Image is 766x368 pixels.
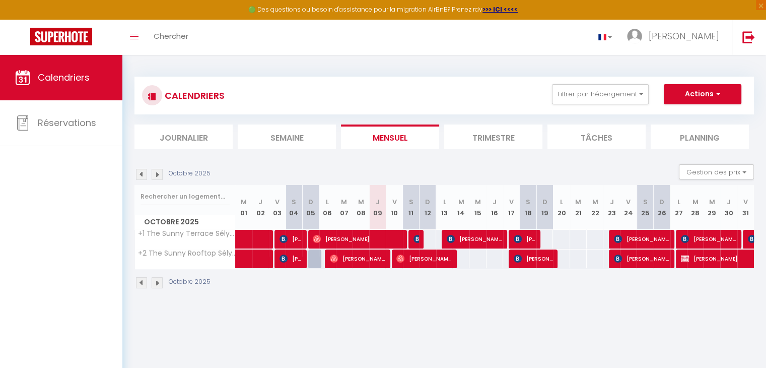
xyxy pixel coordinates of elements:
[514,229,536,249] span: [PERSON_NAME]
[475,197,481,207] abbr: M
[643,197,647,207] abbr: S
[169,277,211,287] p: Octobre 2025
[154,31,188,41] span: Chercher
[336,185,353,230] th: 07
[443,197,446,207] abbr: L
[313,229,401,249] span: [PERSON_NAME]
[493,197,497,207] abbr: J
[619,20,732,55] a: ... [PERSON_NAME]
[482,5,518,14] a: >>> ICI <<<<
[135,215,235,229] span: Octobre 2025
[610,197,614,207] abbr: J
[420,185,436,230] th: 12
[614,249,669,268] span: [PERSON_NAME]-Droussy
[436,185,453,230] th: 13
[592,197,598,207] abbr: M
[547,125,646,149] li: Tâches
[727,197,731,207] abbr: J
[302,185,319,230] th: 05
[677,197,680,207] abbr: L
[162,84,225,107] h3: CALENDRIERS
[330,249,385,268] span: [PERSON_NAME]
[376,197,380,207] abbr: J
[30,28,92,45] img: Super Booking
[444,125,542,149] li: Trimestre
[453,185,469,230] th: 14
[341,125,439,149] li: Mensuel
[392,197,396,207] abbr: V
[514,249,552,268] span: [PERSON_NAME]
[38,116,96,129] span: Réservations
[681,229,736,249] span: [PERSON_NAME] CPH
[603,185,620,230] th: 23
[269,185,286,230] th: 03
[627,29,642,44] img: ...
[369,185,386,230] th: 09
[280,249,302,268] span: [PERSON_NAME] [PERSON_NAME]
[509,197,514,207] abbr: V
[136,230,237,237] span: +1 The Sunny Terrace Sélys *City-Center *[GEOGRAPHIC_DATA] *[GEOGRAPHIC_DATA]
[670,185,687,230] th: 27
[286,185,302,230] th: 04
[326,197,329,207] abbr: L
[649,30,719,42] span: [PERSON_NAME]
[536,185,553,230] th: 19
[141,188,230,206] input: Rechercher un logement...
[743,197,748,207] abbr: V
[709,197,715,207] abbr: M
[236,185,252,230] th: 01
[659,197,664,207] abbr: D
[687,185,704,230] th: 28
[614,229,669,249] span: [PERSON_NAME]-Droussy
[654,185,670,230] th: 26
[308,197,313,207] abbr: D
[469,185,486,230] th: 15
[258,197,262,207] abbr: J
[542,197,547,207] abbr: D
[341,197,347,207] abbr: M
[136,250,237,257] span: +2 The Sunny Rooftop Sélys *City-Center *[GEOGRAPHIC_DATA] *[GEOGRAPHIC_DATA]
[358,197,364,207] abbr: M
[241,197,247,207] abbr: M
[386,185,402,230] th: 10
[526,197,530,207] abbr: S
[620,185,637,230] th: 24
[486,185,503,230] th: 16
[353,185,369,230] th: 08
[403,185,420,230] th: 11
[409,197,413,207] abbr: S
[275,197,280,207] abbr: V
[447,229,502,249] span: [PERSON_NAME] CPH
[520,185,536,230] th: 18
[679,164,754,179] button: Gestion des prix
[396,249,452,268] span: [PERSON_NAME]
[664,84,741,104] button: Actions
[319,185,336,230] th: 06
[292,197,296,207] abbr: S
[252,185,269,230] th: 02
[169,169,211,178] p: Octobre 2025
[560,197,563,207] abbr: L
[704,185,720,230] th: 29
[587,185,603,230] th: 22
[570,185,587,230] th: 21
[552,84,649,104] button: Filtrer par hébergement
[134,125,233,149] li: Journalier
[737,185,754,230] th: 31
[651,125,749,149] li: Planning
[626,197,631,207] abbr: V
[503,185,520,230] th: 17
[238,125,336,149] li: Semaine
[575,197,581,207] abbr: M
[146,20,196,55] a: Chercher
[692,197,699,207] abbr: M
[38,71,90,84] span: Calendriers
[425,197,430,207] abbr: D
[280,229,302,249] span: [PERSON_NAME] [PERSON_NAME]
[553,185,570,230] th: 20
[458,197,464,207] abbr: M
[720,185,737,230] th: 30
[413,229,419,249] span: [PERSON_NAME]
[742,31,755,43] img: logout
